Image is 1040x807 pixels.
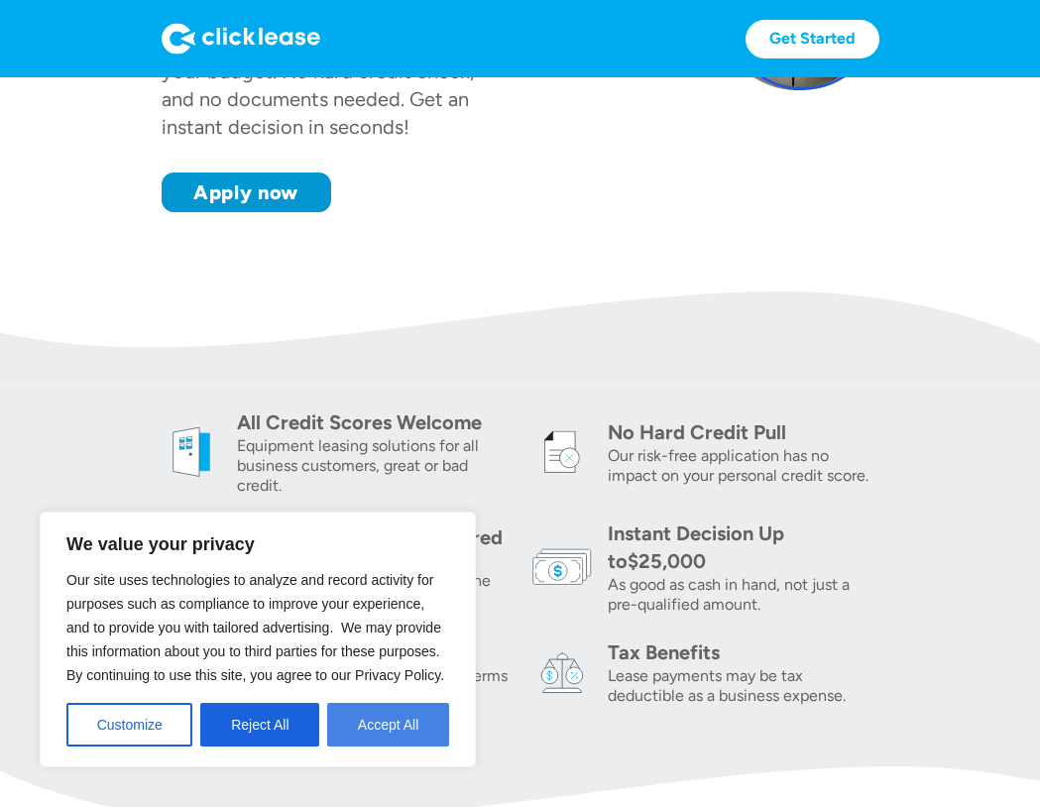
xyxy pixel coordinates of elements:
[162,173,331,212] a: Apply now
[746,20,879,58] a: Get Started
[608,666,879,706] div: Lease payments may be tax deductible as a business expense.
[66,532,449,556] p: We value your privacy
[532,422,592,482] img: credit icon
[40,512,476,767] div: We value your privacy
[608,638,879,666] div: Tax Benefits
[608,418,879,446] div: No Hard Credit Pull
[66,703,192,747] button: Customize
[608,446,879,486] div: Our risk-free application has no impact on your personal credit score.
[66,572,444,683] span: Our site uses technologies to analyze and record activity for purposes such as compliance to impr...
[237,408,509,436] div: All Credit Scores Welcome
[608,575,879,615] div: As good as cash in hand, not just a pre-qualified amount.
[532,642,592,702] img: tax icon
[628,549,706,573] div: $25,000
[532,537,592,597] img: money icon
[200,703,319,747] button: Reject All
[162,422,221,482] img: welcome icon
[327,703,449,747] button: Accept All
[237,436,509,496] div: Equipment leasing solutions for all business customers, great or bad credit.
[608,521,784,573] div: Instant Decision Up to
[162,23,320,55] img: Logo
